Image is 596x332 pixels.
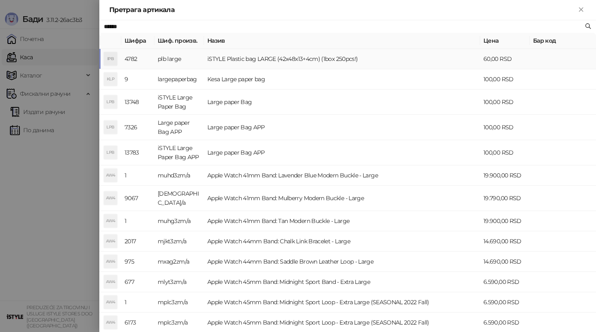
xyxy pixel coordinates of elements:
[121,186,154,211] td: 9067
[104,296,117,309] div: AW4
[104,235,117,248] div: AW4
[154,231,204,252] td: mjkt3zm/a
[121,69,154,90] td: 9
[154,33,204,49] th: Шиф. произв.
[121,115,154,140] td: 7326
[104,73,117,86] div: KLP
[480,165,530,186] td: 19.900,00 RSD
[104,255,117,268] div: AW4
[154,90,204,115] td: iSTYLE Large Paper Bag
[154,272,204,292] td: mlyt3zm/a
[109,5,576,15] div: Претрага артикала
[480,115,530,140] td: 100,00 RSD
[154,140,204,165] td: iSTYLE Large Paper Bag APP
[480,272,530,292] td: 6.590,00 RSD
[121,292,154,313] td: 1
[204,186,480,211] td: Apple Watch 41mm Band: Mulberry Modern Buckle - Large
[154,252,204,272] td: mxag2zm/a
[480,33,530,49] th: Цена
[480,292,530,313] td: 6.590,00 RSD
[104,121,117,134] div: LPB
[121,211,154,231] td: 1
[154,69,204,90] td: largepaperbag
[480,140,530,165] td: 100,00 RSD
[480,49,530,69] td: 60,00 RSD
[576,5,586,15] button: Close
[154,115,204,140] td: Large paper Bag APP
[204,140,480,165] td: Large paper Bag APP
[530,33,596,49] th: Бар код
[480,186,530,211] td: 19.790,00 RSD
[154,165,204,186] td: muhd3zm/a
[104,316,117,329] div: AW4
[121,140,154,165] td: 13783
[204,165,480,186] td: Apple Watch 41mm Band: Lavender Blue Modern Buckle - Large
[204,252,480,272] td: Apple Watch 44mm Band: Saddle Brown Leather Loop - Large
[204,69,480,90] td: Kesa Large paper bag
[204,211,480,231] td: Apple Watch 41mm Band: Tan Modern Buckle - Large
[204,33,480,49] th: Назив
[121,272,154,292] td: 677
[121,90,154,115] td: 13748
[154,211,204,231] td: muhg3zm/a
[154,49,204,69] td: plb large
[121,231,154,252] td: 2017
[204,292,480,313] td: Apple Watch 45mm Band: Midnight Sport Loop - Extra Large (SEASONAL 2022 Fall)
[480,252,530,272] td: 14.690,00 RSD
[104,95,117,109] div: LPB
[121,33,154,49] th: Шифра
[104,214,117,228] div: AW4
[121,49,154,69] td: 4782
[104,169,117,182] div: AW4
[204,90,480,115] td: Large paper Bag
[204,272,480,292] td: Apple Watch 45mm Band: Midnight Sport Band - Extra Large
[121,165,154,186] td: 1
[104,191,117,205] div: AW4
[104,275,117,288] div: AW4
[154,186,204,211] td: [DEMOGRAPHIC_DATA]/a
[480,211,530,231] td: 19.900,00 RSD
[480,69,530,90] td: 100,00 RSD
[204,49,480,69] td: iSTYLE Plastic bag LARGE (42x48x13+4cm) (1box 250pcs!)
[480,90,530,115] td: 100,00 RSD
[204,115,480,140] td: Large paper Bag APP
[204,231,480,252] td: Apple Watch 44mm Band: Chalk Link Bracelet - Large
[104,52,117,65] div: IPB
[154,292,204,313] td: mplc3zm/a
[104,146,117,159] div: LPB
[480,231,530,252] td: 14.690,00 RSD
[121,252,154,272] td: 975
